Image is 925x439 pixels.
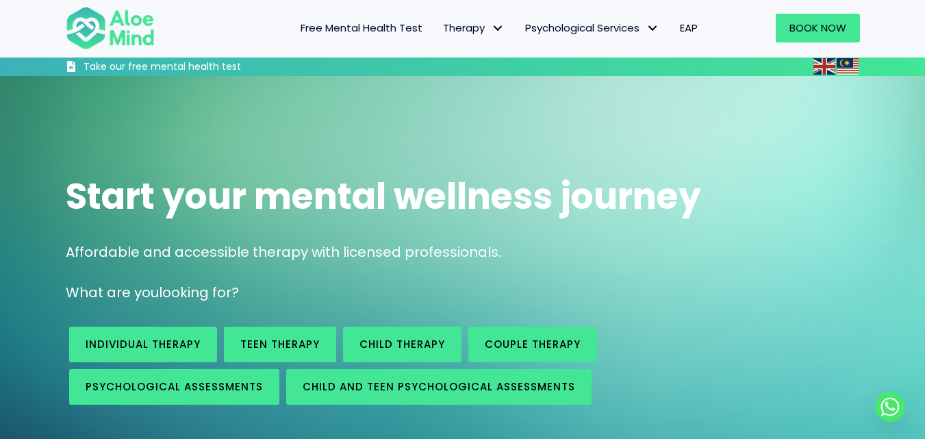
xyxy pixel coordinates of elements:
a: EAP [670,14,708,42]
span: Psychological Services: submenu [643,18,663,38]
span: Start your mental wellness journey [66,171,701,221]
nav: Menu [173,14,708,42]
span: Therapy: submenu [488,18,508,38]
a: Couple therapy [468,327,597,362]
span: Teen Therapy [240,337,320,351]
span: Couple therapy [485,337,581,351]
a: Take our free mental health test [66,60,314,76]
img: Aloe mind Logo [66,5,155,51]
a: Psychological ServicesPsychological Services: submenu [515,14,670,42]
a: Psychological assessments [69,369,279,405]
span: Free Mental Health Test [301,21,422,35]
p: Affordable and accessible therapy with licensed professionals. [66,242,860,262]
a: Child and Teen Psychological assessments [286,369,592,405]
img: en [813,58,835,75]
span: Child Therapy [359,337,445,351]
a: TherapyTherapy: submenu [433,14,515,42]
a: Malay [837,58,860,74]
a: Book Now [776,14,860,42]
img: ms [837,58,859,75]
span: Psychological Services [525,21,659,35]
span: Child and Teen Psychological assessments [303,379,575,394]
a: Whatsapp [875,392,905,422]
span: Therapy [443,21,505,35]
span: looking for? [159,283,239,302]
span: EAP [680,21,698,35]
a: Child Therapy [343,327,461,362]
a: Teen Therapy [224,327,336,362]
a: English [813,58,837,74]
a: Free Mental Health Test [290,14,433,42]
span: Individual therapy [86,337,201,351]
a: Individual therapy [69,327,217,362]
span: Psychological assessments [86,379,263,394]
span: What are you [66,283,159,302]
h3: Take our free mental health test [84,60,314,74]
span: Book Now [789,21,846,35]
